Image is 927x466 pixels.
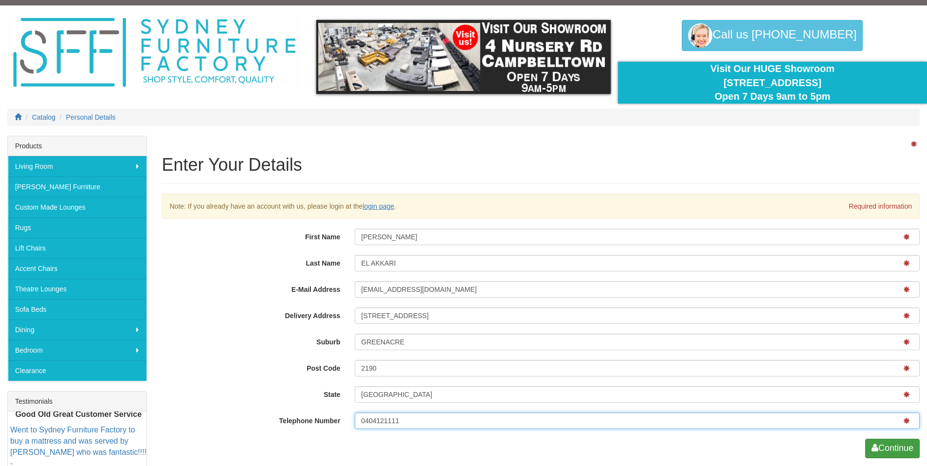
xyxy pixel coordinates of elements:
a: Personal Details [66,113,116,121]
a: Theatre Lounges [8,279,146,299]
label: First Name [154,229,347,242]
a: Lift Chairs [8,238,146,258]
label: Post Code [154,360,347,373]
label: State [154,386,347,399]
div: Testimonials [8,392,146,412]
a: Rugs [8,217,146,238]
a: [PERSON_NAME] Furniture [8,177,146,197]
a: Clearance [8,360,146,381]
label: Last Name [154,255,347,268]
img: Sydney Furniture Factory [8,15,300,90]
a: login page [363,202,394,210]
span: Required information [849,201,912,211]
div: Note: If you already have an account with us, please login at the . [162,194,920,219]
label: Suburb [154,334,347,347]
a: Dining [8,320,146,340]
a: Accent Chairs [8,258,146,279]
a: Catalog [32,113,55,121]
a: Custom Made Lounges [8,197,146,217]
img: showroom.gif [316,20,611,94]
div: Visit Our HUGE Showroom [STREET_ADDRESS] Open 7 Days 9am to 5pm [625,62,920,104]
label: E-Mail Address [154,281,347,294]
a: Sofa Beds [8,299,146,320]
div: Products [8,136,146,156]
b: Good Old Great Customer Service [15,410,142,418]
h1: Enter Your Details [162,155,920,175]
label: Telephone Number [154,412,347,426]
button: Continue [865,439,920,458]
a: Bedroom [8,340,146,360]
label: Delivery Address [154,307,347,321]
a: Living Room [8,156,146,177]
